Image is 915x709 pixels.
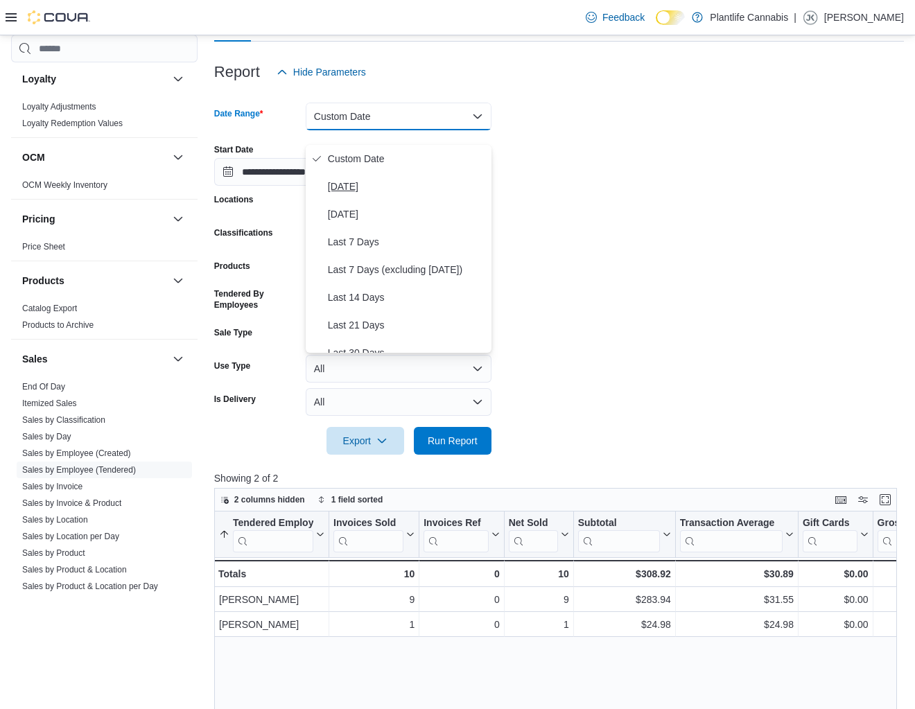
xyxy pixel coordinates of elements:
[22,212,167,226] button: Pricing
[577,517,659,552] div: Subtotal
[508,566,568,582] div: 10
[306,103,491,130] button: Custom Date
[306,355,491,383] button: All
[328,261,486,278] span: Last 7 Days (excluding [DATE])
[803,517,857,552] div: Gift Card Sales
[22,119,123,128] a: Loyalty Redemption Values
[22,352,48,366] h3: Sales
[214,471,904,485] p: Showing 2 of 2
[22,481,82,492] span: Sales by Invoice
[333,517,403,530] div: Invoices Sold
[22,514,88,525] span: Sales by Location
[22,72,167,86] button: Loyalty
[11,98,198,137] div: Loyalty
[22,381,65,392] span: End Of Day
[333,517,403,552] div: Invoices Sold
[508,517,557,530] div: Net Sold
[233,517,313,530] div: Tendered Employee
[577,517,659,530] div: Subtotal
[22,531,119,542] span: Sales by Location per Day
[22,304,77,313] a: Catalog Export
[22,72,56,86] h3: Loyalty
[22,118,123,129] span: Loyalty Redemption Values
[234,494,305,505] span: 2 columns hidden
[214,394,256,405] label: Is Delivery
[306,388,491,416] button: All
[22,498,121,508] a: Sales by Invoice & Product
[333,566,415,582] div: 10
[803,517,869,552] button: Gift Cards
[11,177,198,199] div: OCM
[679,517,793,552] button: Transaction Average
[331,494,383,505] span: 1 field sorted
[219,517,324,552] button: Tendered Employee
[28,10,90,24] img: Cova
[824,9,904,26] p: [PERSON_NAME]
[22,320,94,330] a: Products to Archive
[170,71,186,87] button: Loyalty
[11,378,198,617] div: Sales
[877,491,894,508] button: Enter fullscreen
[22,241,65,252] span: Price Sheet
[271,58,372,86] button: Hide Parameters
[214,64,260,80] h3: Report
[214,144,254,155] label: Start Date
[22,565,127,575] a: Sales by Product & Location
[22,320,94,331] span: Products to Archive
[580,3,650,31] a: Feedback
[22,274,167,288] button: Products
[22,212,55,226] h3: Pricing
[577,566,670,582] div: $308.92
[335,427,396,455] span: Export
[218,566,324,582] div: Totals
[22,581,158,591] a: Sales by Product & Location per Day
[170,272,186,289] button: Products
[794,9,796,26] p: |
[22,564,127,575] span: Sales by Product & Location
[22,548,85,559] span: Sales by Product
[214,261,250,272] label: Products
[577,517,670,552] button: Subtotal
[328,206,486,222] span: [DATE]
[22,482,82,491] a: Sales by Invoice
[214,158,347,186] input: Press the down key to open a popover containing a calendar.
[22,242,65,252] a: Price Sheet
[214,288,300,310] label: Tendered By Employees
[22,465,136,475] a: Sales by Employee (Tendered)
[22,548,85,558] a: Sales by Product
[680,616,794,633] div: $24.98
[679,517,782,552] div: Transaction Average
[214,327,252,338] label: Sale Type
[22,414,105,426] span: Sales by Classification
[214,194,254,205] label: Locations
[509,616,569,633] div: 1
[215,491,311,508] button: 2 columns hidden
[508,517,557,552] div: Net Sold
[170,351,186,367] button: Sales
[22,180,107,191] span: OCM Weekly Inventory
[233,517,313,552] div: Tendered Employee
[328,289,486,306] span: Last 14 Days
[328,178,486,195] span: [DATE]
[11,238,198,261] div: Pricing
[219,616,324,633] div: [PERSON_NAME]
[22,352,167,366] button: Sales
[656,25,656,26] span: Dark Mode
[680,591,794,608] div: $31.55
[803,566,869,582] div: $0.00
[22,382,65,392] a: End Of Day
[22,150,45,164] h3: OCM
[219,591,324,608] div: [PERSON_NAME]
[22,464,136,475] span: Sales by Employee (Tendered)
[424,517,488,530] div: Invoices Ref
[656,10,685,25] input: Dark Mode
[306,145,491,353] div: Select listbox
[214,108,263,119] label: Date Range
[326,427,404,455] button: Export
[424,591,499,608] div: 0
[214,360,250,371] label: Use Type
[803,517,857,530] div: Gift Cards
[424,616,499,633] div: 0
[578,616,671,633] div: $24.98
[602,10,645,24] span: Feedback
